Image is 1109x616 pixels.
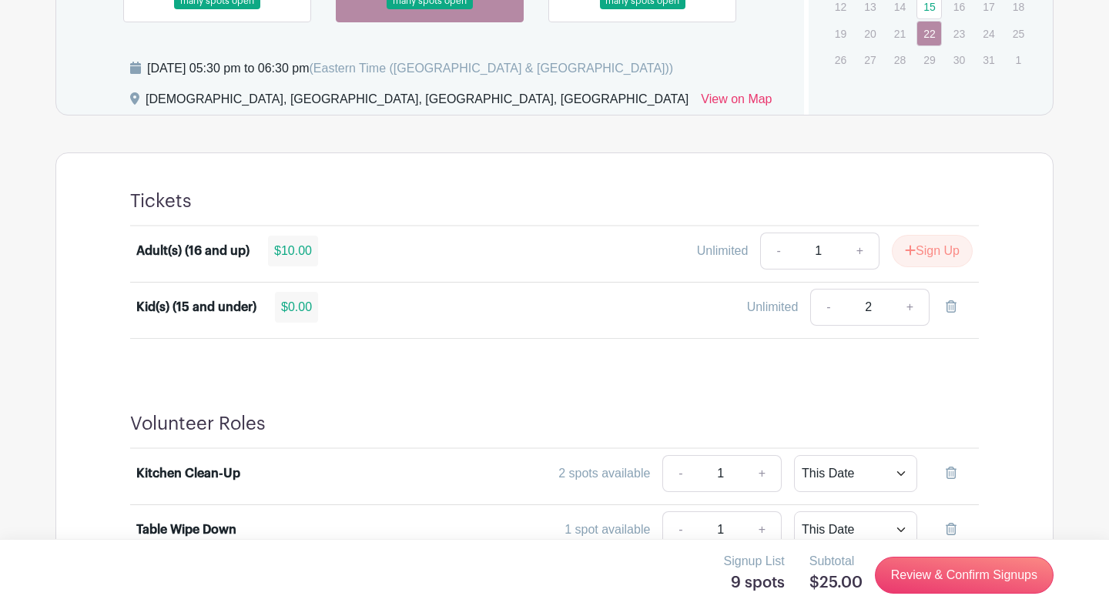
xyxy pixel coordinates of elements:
a: + [743,511,782,548]
p: 30 [947,48,972,72]
div: 2 spots available [558,464,650,483]
p: 26 [828,48,853,72]
div: $0.00 [275,292,318,323]
p: 23 [947,22,972,45]
a: - [662,511,698,548]
p: 31 [976,48,1001,72]
p: 1 [1006,48,1031,72]
p: 25 [1006,22,1031,45]
p: 29 [916,48,942,72]
div: $10.00 [268,236,318,266]
p: 28 [887,48,913,72]
p: Subtotal [809,552,863,571]
a: - [760,233,796,269]
p: 20 [857,22,883,45]
p: 19 [828,22,853,45]
div: [DEMOGRAPHIC_DATA], [GEOGRAPHIC_DATA], [GEOGRAPHIC_DATA], [GEOGRAPHIC_DATA] [146,90,689,115]
div: Unlimited [697,242,749,260]
a: View on Map [701,90,772,115]
div: Kitchen Clean-Up [136,464,240,483]
a: + [743,455,782,492]
h5: 9 spots [724,574,785,592]
h4: Volunteer Roles [130,413,266,435]
div: Unlimited [747,298,799,316]
div: 1 spot available [565,521,650,539]
span: (Eastern Time ([GEOGRAPHIC_DATA] & [GEOGRAPHIC_DATA])) [309,62,673,75]
p: Signup List [724,552,785,571]
a: Review & Confirm Signups [875,557,1054,594]
h5: $25.00 [809,574,863,592]
a: 22 [916,21,942,46]
button: Sign Up [892,235,973,267]
p: 21 [887,22,913,45]
a: - [662,455,698,492]
div: Kid(s) (15 and under) [136,298,256,316]
div: Adult(s) (16 and up) [136,242,250,260]
a: - [810,289,846,326]
p: 24 [976,22,1001,45]
a: + [891,289,930,326]
div: [DATE] 05:30 pm to 06:30 pm [147,59,673,78]
div: Table Wipe Down [136,521,236,539]
h4: Tickets [130,190,192,213]
p: 27 [857,48,883,72]
a: + [841,233,879,269]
